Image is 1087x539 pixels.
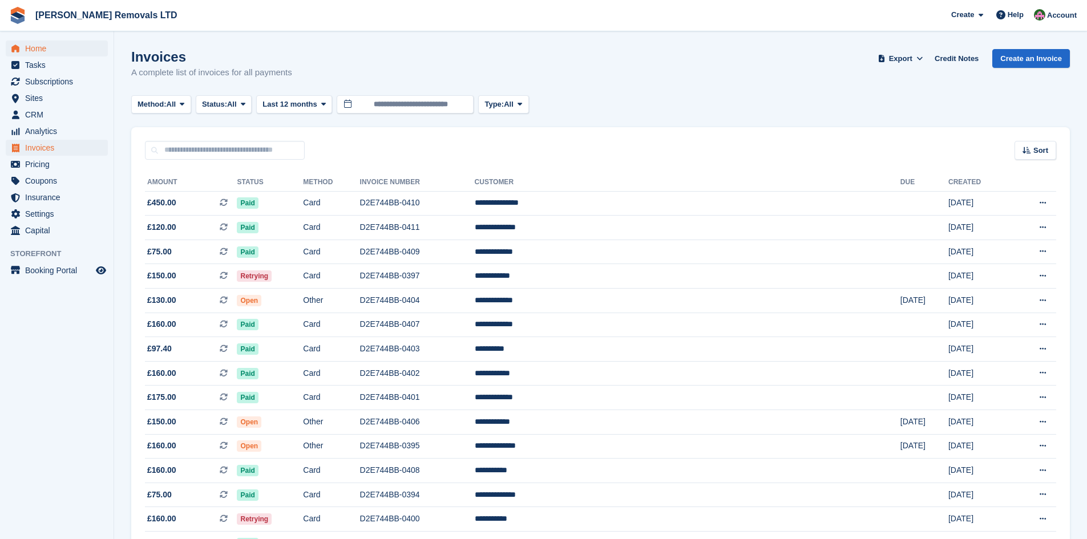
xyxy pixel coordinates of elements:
[147,318,176,330] span: £160.00
[94,264,108,277] a: Preview store
[900,410,948,435] td: [DATE]
[25,156,94,172] span: Pricing
[900,173,948,192] th: Due
[6,222,108,238] a: menu
[167,99,176,110] span: All
[360,240,475,264] td: D2E744BB-0409
[360,337,475,362] td: D2E744BB-0403
[227,99,237,110] span: All
[303,434,359,459] td: Other
[131,49,292,64] h1: Invoices
[25,107,94,123] span: CRM
[147,367,176,379] span: £160.00
[303,191,359,216] td: Card
[484,99,504,110] span: Type:
[948,264,1011,289] td: [DATE]
[948,410,1011,435] td: [DATE]
[360,483,475,507] td: D2E744BB-0394
[25,140,94,156] span: Invoices
[262,99,317,110] span: Last 12 months
[147,221,176,233] span: £120.00
[303,240,359,264] td: Card
[6,123,108,139] a: menu
[475,173,900,192] th: Customer
[237,246,258,258] span: Paid
[951,9,974,21] span: Create
[237,513,272,525] span: Retrying
[131,95,191,114] button: Method: All
[237,295,261,306] span: Open
[31,6,182,25] a: [PERSON_NAME] Removals LTD
[131,66,292,79] p: A complete list of invoices for all payments
[237,173,303,192] th: Status
[948,434,1011,459] td: [DATE]
[196,95,252,114] button: Status: All
[303,361,359,386] td: Card
[147,343,172,355] span: £97.40
[147,294,176,306] span: £130.00
[237,197,258,209] span: Paid
[147,464,176,476] span: £160.00
[360,507,475,532] td: D2E744BB-0400
[303,337,359,362] td: Card
[1047,10,1077,21] span: Account
[25,206,94,222] span: Settings
[948,313,1011,337] td: [DATE]
[948,337,1011,362] td: [DATE]
[1034,9,1045,21] img: Paul Withers
[6,74,108,90] a: menu
[237,392,258,403] span: Paid
[25,189,94,205] span: Insurance
[10,248,114,260] span: Storefront
[1033,145,1048,156] span: Sort
[202,99,227,110] span: Status:
[6,156,108,172] a: menu
[948,289,1011,313] td: [DATE]
[948,216,1011,240] td: [DATE]
[303,386,359,410] td: Card
[6,40,108,56] a: menu
[25,262,94,278] span: Booking Portal
[25,57,94,73] span: Tasks
[360,191,475,216] td: D2E744BB-0410
[256,95,332,114] button: Last 12 months
[303,173,359,192] th: Method
[147,440,176,452] span: £160.00
[237,343,258,355] span: Paid
[237,319,258,330] span: Paid
[948,361,1011,386] td: [DATE]
[360,410,475,435] td: D2E744BB-0406
[6,90,108,106] a: menu
[25,74,94,90] span: Subscriptions
[948,240,1011,264] td: [DATE]
[6,206,108,222] a: menu
[303,313,359,337] td: Card
[25,222,94,238] span: Capital
[237,222,258,233] span: Paid
[9,7,26,24] img: stora-icon-8386f47178a22dfd0bd8f6a31ec36ba5ce8667c1dd55bd0f319d3a0aa187defe.svg
[147,270,176,282] span: £150.00
[360,264,475,289] td: D2E744BB-0397
[145,173,237,192] th: Amount
[900,289,948,313] td: [DATE]
[25,173,94,189] span: Coupons
[360,313,475,337] td: D2E744BB-0407
[303,264,359,289] td: Card
[900,434,948,459] td: [DATE]
[147,246,172,258] span: £75.00
[303,459,359,483] td: Card
[237,270,272,282] span: Retrying
[147,197,176,209] span: £450.00
[948,386,1011,410] td: [DATE]
[930,49,983,68] a: Credit Notes
[478,95,528,114] button: Type: All
[948,483,1011,507] td: [DATE]
[6,262,108,278] a: menu
[948,507,1011,532] td: [DATE]
[889,53,912,64] span: Export
[237,416,261,428] span: Open
[360,216,475,240] td: D2E744BB-0411
[303,289,359,313] td: Other
[360,434,475,459] td: D2E744BB-0395
[25,40,94,56] span: Home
